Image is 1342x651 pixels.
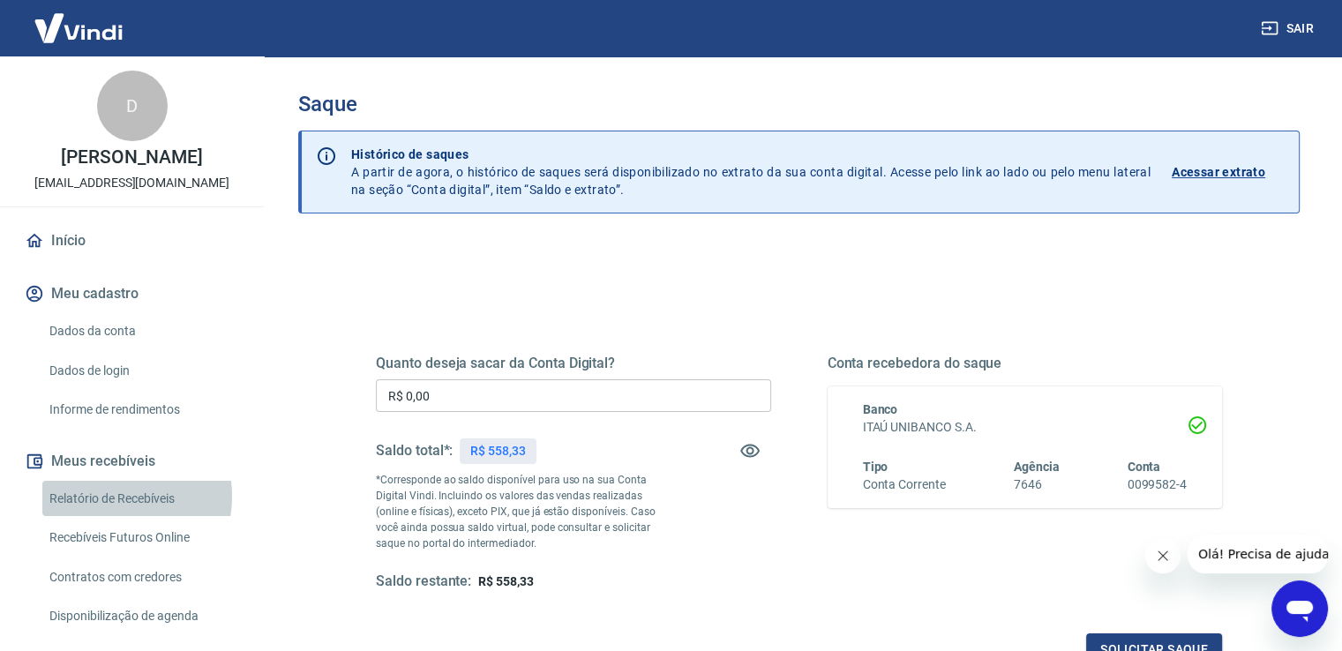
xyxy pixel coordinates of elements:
[863,418,1188,437] h6: ITAÚ UNIBANCO S.A.
[42,313,243,349] a: Dados da conta
[376,472,672,551] p: *Corresponde ao saldo disponível para uso na sua Conta Digital Vindi. Incluindo os valores das ve...
[376,442,453,460] h5: Saldo total*:
[478,574,534,588] span: R$ 558,33
[11,12,148,26] span: Olá! Precisa de ajuda?
[298,92,1300,116] h3: Saque
[1014,475,1060,494] h6: 7646
[1172,146,1285,198] a: Acessar extrato
[1145,538,1181,573] iframe: Fechar mensagem
[863,402,898,416] span: Banco
[376,572,471,591] h5: Saldo restante:
[351,146,1151,163] p: Histórico de saques
[21,442,243,481] button: Meus recebíveis
[1257,12,1321,45] button: Sair
[863,475,946,494] h6: Conta Corrente
[42,353,243,389] a: Dados de login
[376,355,771,372] h5: Quanto deseja sacar da Conta Digital?
[1271,580,1328,637] iframe: Botão para abrir a janela de mensagens
[863,460,888,474] span: Tipo
[34,174,229,192] p: [EMAIL_ADDRESS][DOMAIN_NAME]
[97,71,168,141] div: D
[42,598,243,634] a: Disponibilização de agenda
[1127,475,1187,494] h6: 0099582-4
[21,274,243,313] button: Meu cadastro
[1172,163,1265,181] p: Acessar extrato
[828,355,1223,372] h5: Conta recebedora do saque
[470,442,526,460] p: R$ 558,33
[61,148,202,167] p: [PERSON_NAME]
[1127,460,1160,474] span: Conta
[1014,460,1060,474] span: Agência
[42,392,243,428] a: Informe de rendimentos
[351,146,1151,198] p: A partir de agora, o histórico de saques será disponibilizado no extrato da sua conta digital. Ac...
[42,520,243,556] a: Recebíveis Futuros Online
[21,1,136,55] img: Vindi
[42,559,243,595] a: Contratos com credores
[1188,535,1328,573] iframe: Mensagem da empresa
[42,481,243,517] a: Relatório de Recebíveis
[21,221,243,260] a: Início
